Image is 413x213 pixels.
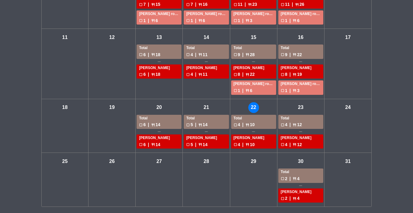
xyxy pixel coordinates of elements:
span: restaurant [246,123,249,127]
span: check_box_outline_blank [234,143,237,146]
span: check_box_outline_blank [234,73,237,76]
span: restaurant [246,53,249,56]
span: restaurant [293,19,296,22]
span: restaurant [246,143,249,146]
div: [PERSON_NAME] room [281,11,321,17]
div: 4 12 [281,121,321,128]
div: 27 [154,156,164,167]
span: check_box_outline_blank [234,53,237,56]
span: | [289,141,291,148]
div: [PERSON_NAME] [234,65,274,71]
div: 6 14 [139,141,179,148]
span: restaurant [198,53,202,56]
span: check_box_outline_blank [281,177,284,180]
span: check_box_outline_blank [281,53,284,56]
span: | [195,71,196,78]
div: 7 15 [139,1,179,8]
div: 4 11 [186,51,226,58]
span: | [195,1,196,8]
div: 4 10 [234,141,274,148]
div: [PERSON_NAME] [234,135,274,141]
span: check_box_outline_blank [234,89,237,92]
div: 11 [59,32,70,43]
span: restaurant [198,19,202,22]
div: [PERSON_NAME] [281,135,321,141]
span: | [242,51,243,58]
span: | [289,121,291,128]
span: restaurant [293,197,296,200]
span: | [242,17,243,24]
span: check_box_outline_blank [281,73,284,76]
div: 17 [343,32,353,43]
div: 19 [107,102,117,113]
div: 15 [248,32,259,43]
div: [PERSON_NAME] room [234,81,274,87]
div: 5 14 [186,121,226,128]
div: 14 [201,32,212,43]
div: 11 23 [234,1,274,8]
div: [PERSON_NAME] room [139,11,179,17]
div: 18 [59,102,70,113]
div: 1 6 [281,17,321,24]
div: 8 22 [234,71,274,78]
span: | [148,51,149,58]
span: | [148,71,149,78]
span: check_box_outline_blank [139,53,143,56]
span: check_box_outline_blank [186,73,190,76]
div: 11 26 [281,1,321,8]
div: 6 18 [139,71,179,78]
span: | [242,87,243,94]
span: | [289,175,291,182]
span: restaurant [151,143,155,146]
span: check_box_outline_blank [186,143,190,146]
div: 1 3 [234,17,274,24]
div: 12 [107,32,117,43]
div: Total [139,45,179,51]
div: Total [186,45,226,51]
div: 1 6 [139,17,179,24]
span: restaurant [198,3,202,6]
div: Total [281,45,321,51]
span: | [195,17,196,24]
div: [PERSON_NAME] [281,189,321,195]
span: | [148,141,149,148]
span: restaurant [151,73,155,76]
span: check_box_outline_blank [186,3,190,6]
span: check_box_outline_blank [281,19,284,22]
span: restaurant [198,73,202,76]
span: | [195,141,196,148]
span: check_box_outline_blank [186,53,190,56]
div: 5 14 [186,141,226,148]
div: [PERSON_NAME] [186,135,226,141]
div: 30 [295,156,306,167]
span: | [242,121,243,128]
div: 7 16 [186,1,226,8]
div: 31 [343,156,353,167]
span: check_box_outline_blank [139,143,143,146]
span: | [289,51,291,58]
div: 9 28 [234,51,274,58]
span: | [148,17,149,24]
span: restaurant [246,73,249,76]
span: check_box_outline_blank [139,73,143,76]
span: restaurant [293,53,296,56]
span: check_box_outline_blank [139,123,143,127]
span: | [289,17,291,24]
span: | [148,121,149,128]
div: [PERSON_NAME] [139,65,179,71]
div: Total [281,115,321,122]
span: restaurant [151,19,155,22]
div: Total [234,45,274,51]
span: check_box_outline_blank [139,19,143,22]
div: 24 [343,102,353,113]
span: restaurant [198,143,202,146]
div: 13 [154,32,164,43]
span: | [195,51,196,58]
div: 28 [201,156,212,167]
div: 26 [107,156,117,167]
div: 16 [295,32,306,43]
div: 1 3 [281,87,321,94]
div: 21 [201,102,212,113]
span: restaurant [293,73,296,76]
span: check_box_outline_blank [281,143,284,146]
